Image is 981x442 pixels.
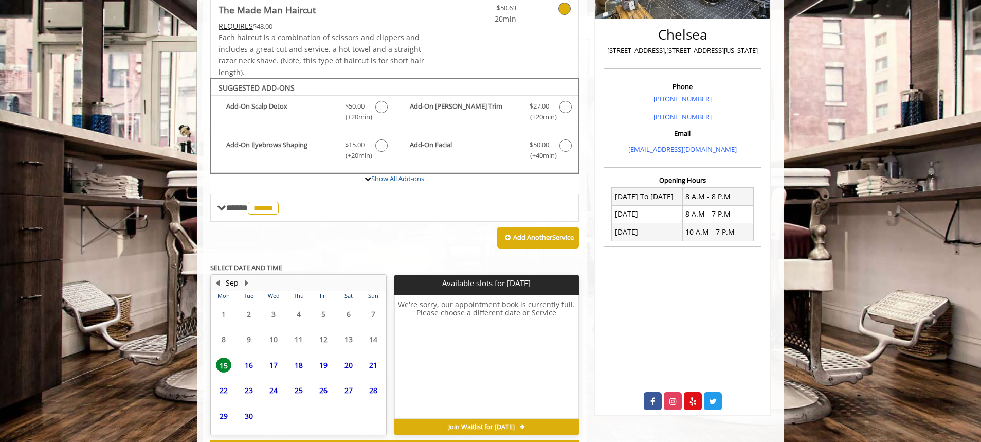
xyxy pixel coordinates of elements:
td: Select day27 [336,378,360,403]
td: Select day17 [261,352,286,378]
a: [PHONE_NUMBER] [653,112,712,121]
h3: Phone [606,83,759,90]
span: 28 [366,383,381,398]
span: 17 [266,358,281,373]
b: SUGGESTED ADD-ONS [219,83,295,93]
span: 26 [316,383,331,398]
span: 24 [266,383,281,398]
td: Select day15 [211,352,236,378]
td: Select day25 [286,378,311,403]
span: $15.00 [345,139,365,150]
div: $48.00 [219,21,425,32]
span: 23 [241,383,257,398]
td: 8 A.M - 7 P.M [682,205,753,223]
label: Add-On Scalp Detox [216,101,389,125]
span: 16 [241,358,257,373]
td: Select day26 [311,378,336,403]
span: This service needs some Advance to be paid before we block your appointment [219,21,253,31]
th: Thu [286,291,311,301]
span: 19 [316,358,331,373]
span: $27.00 [530,101,549,112]
td: Select day18 [286,352,311,378]
span: 20min [456,13,516,25]
button: Previous Month [213,277,222,289]
span: Join Waitlist for [DATE] [448,423,515,431]
td: Select day22 [211,378,236,403]
a: [PHONE_NUMBER] [653,94,712,103]
span: 30 [241,409,257,423]
td: Select day21 [361,352,386,378]
td: Select day29 [211,403,236,429]
h3: Opening Hours [604,176,761,184]
th: Wed [261,291,286,301]
b: Add-On [PERSON_NAME] Trim [410,101,519,122]
span: 18 [291,358,306,373]
td: 8 A.M - 8 P.M [682,188,753,205]
th: Sun [361,291,386,301]
b: Add-On Eyebrows Shaping [226,139,335,161]
span: (+20min ) [340,112,370,122]
span: (+20min ) [340,150,370,161]
span: 29 [216,409,231,423]
h2: Chelsea [606,27,759,42]
span: $50.00 [530,139,549,150]
td: Select day24 [261,378,286,403]
p: Available slots for [DATE] [398,279,574,288]
h6: We're sorry, our appointment book is currently full. Please choose a different date or Service [395,300,578,415]
span: (+40min ) [524,150,554,161]
td: Select day19 [311,352,336,378]
td: 10 A.M - 7 P.M [682,223,753,241]
p: [STREET_ADDRESS],[STREET_ADDRESS][US_STATE] [606,45,759,56]
span: (+20min ) [524,112,554,122]
label: Add-On Beard Trim [399,101,573,125]
td: Select day16 [236,352,261,378]
b: Add-On Scalp Detox [226,101,335,122]
b: The Made Man Haircut [219,3,316,17]
td: [DATE] To [DATE] [612,188,683,205]
th: Sat [336,291,360,301]
span: $50.00 [345,101,365,112]
span: 21 [366,358,381,373]
label: Add-On Facial [399,139,573,164]
th: Tue [236,291,261,301]
th: Mon [211,291,236,301]
td: [DATE] [612,223,683,241]
span: 25 [291,383,306,398]
td: Select day30 [236,403,261,429]
td: Select day28 [361,378,386,403]
button: Next Month [242,277,250,289]
button: Add AnotherService [497,227,579,249]
span: 15 [216,358,231,373]
td: Select day20 [336,352,360,378]
td: Select day23 [236,378,261,403]
span: 20 [341,358,356,373]
td: [DATE] [612,205,683,223]
b: Add Another Service [513,233,574,242]
span: 27 [341,383,356,398]
a: [EMAIL_ADDRESS][DOMAIN_NAME] [628,145,737,154]
label: Add-On Eyebrows Shaping [216,139,389,164]
th: Fri [311,291,336,301]
span: 22 [216,383,231,398]
b: Add-On Facial [410,139,519,161]
a: Show All Add-ons [371,174,424,183]
div: The Made Man Haircut Add-onS [210,78,579,174]
span: Each haircut is a combination of scissors and clippers and includes a great cut and service, a ho... [219,32,424,77]
button: Sep [226,277,239,289]
b: SELECT DATE AND TIME [210,263,282,272]
h3: Email [606,130,759,137]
